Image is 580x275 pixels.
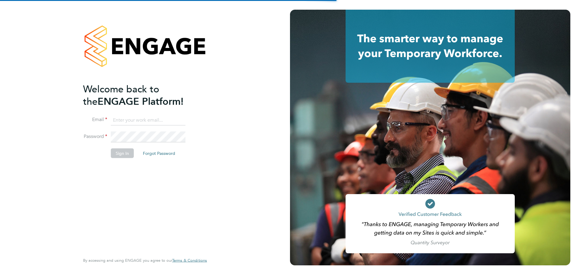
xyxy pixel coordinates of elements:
label: Password [83,133,107,140]
input: Enter your work email... [111,115,185,126]
h2: ENGAGE Platform! [83,83,201,107]
span: By accessing and using ENGAGE you agree to our [83,258,207,263]
button: Sign In [111,149,134,158]
button: Forgot Password [138,149,180,158]
span: Welcome back to the [83,83,159,107]
a: Terms & Conditions [172,258,207,263]
label: Email [83,117,107,123]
